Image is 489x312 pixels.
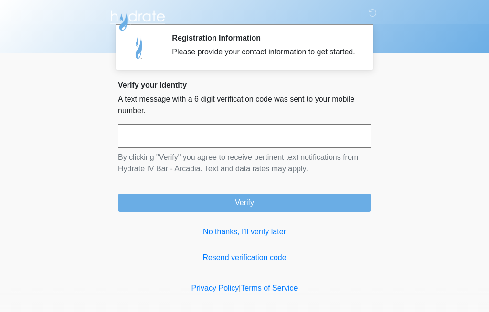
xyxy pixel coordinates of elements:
a: Terms of Service [241,284,298,292]
button: Verify [118,194,371,212]
a: Privacy Policy [191,284,239,292]
img: Hydrate IV Bar - Arcadia Logo [108,7,167,31]
p: By clicking "Verify" you agree to receive pertinent text notifications from Hydrate IV Bar - Arca... [118,152,371,175]
a: Resend verification code [118,252,371,263]
img: Agent Avatar [125,33,154,62]
div: Please provide your contact information to get started. [172,46,357,58]
p: A text message with a 6 digit verification code was sent to your mobile number. [118,94,371,116]
a: | [239,284,241,292]
h2: Verify your identity [118,81,371,90]
a: No thanks, I'll verify later [118,226,371,238]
